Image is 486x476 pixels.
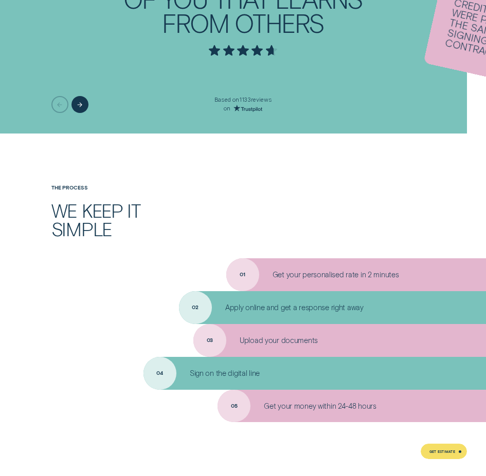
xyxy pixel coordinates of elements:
p: Get your personalised rate in 2 minutes [273,270,399,279]
button: Next button [71,96,88,113]
p: Upload your documents [240,336,318,345]
h2: We keep it simple [51,201,175,238]
span: on [224,106,230,112]
div: Based on 1133 reviews on Trust Pilot [149,96,337,112]
a: Go to Trust Pilot [230,105,262,111]
p: Get your money within 24-48 hours [264,402,376,411]
a: Get Estimate [421,444,467,459]
p: Based on 1133 reviews [149,96,337,104]
p: Sign on the digital line [190,369,260,378]
h4: The Process [51,185,175,191]
p: Apply online and get a response right away [225,303,364,312]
